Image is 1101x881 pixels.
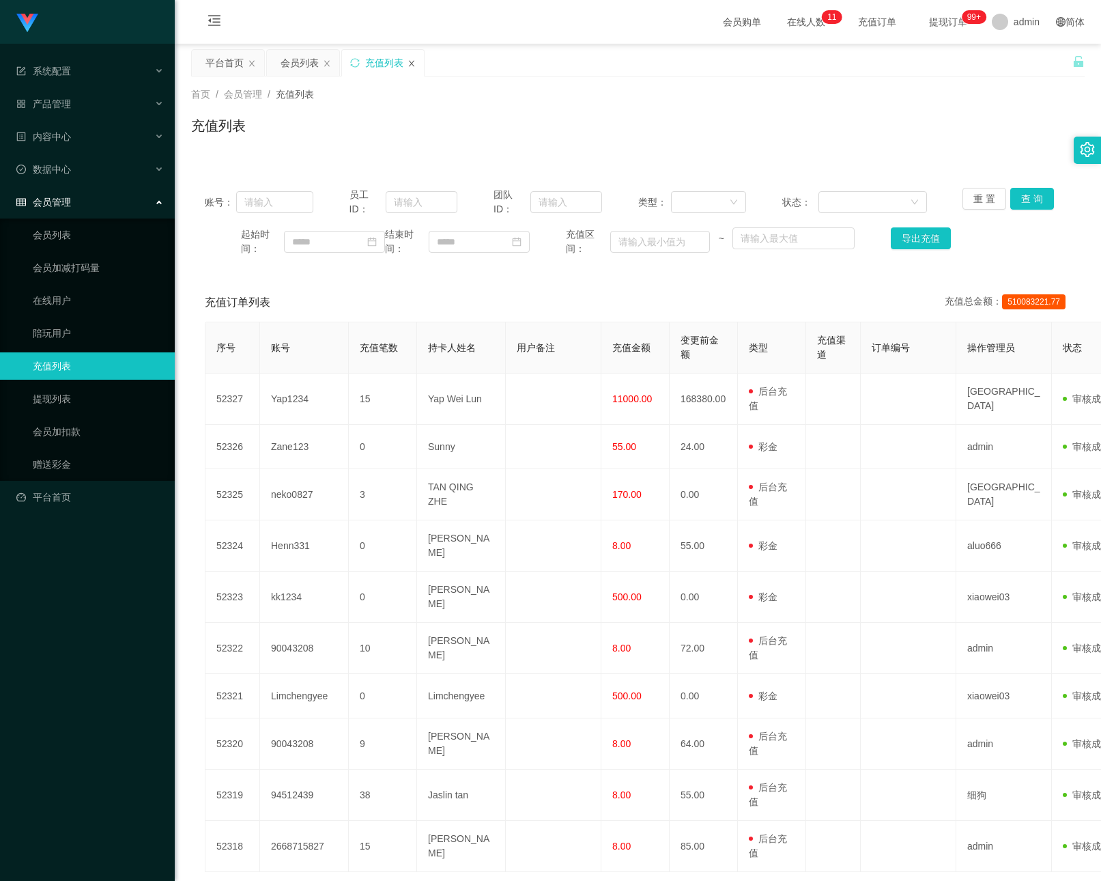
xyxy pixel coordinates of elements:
[749,782,787,807] span: 后台充值
[417,770,506,821] td: Jaslin tan
[911,198,919,208] i: 图标: down
[417,718,506,770] td: [PERSON_NAME]
[670,469,738,520] td: 0.00
[749,635,787,660] span: 后台充值
[612,441,636,452] span: 55.00
[260,718,349,770] td: 90043208
[612,591,642,602] span: 500.00
[350,58,360,68] i: 图标: sync
[956,469,1052,520] td: [GEOGRAPHIC_DATA]
[512,237,521,247] i: 图标: calendar
[349,469,417,520] td: 3
[33,418,164,445] a: 会员加扣款
[710,232,732,246] span: ~
[417,469,506,520] td: TAN QING ZHE
[33,451,164,478] a: 赠送彩金
[956,572,1052,623] td: xiaowei03
[670,718,738,770] td: 64.00
[33,254,164,281] a: 会员加减打码量
[16,197,26,207] i: 图标: table
[385,227,428,256] span: 结束时间：
[16,165,26,174] i: 图标: check-circle-o
[205,425,260,469] td: 52326
[191,89,210,100] span: 首页
[349,821,417,872] td: 15
[670,821,738,872] td: 85.00
[851,17,903,27] span: 充值订单
[494,188,530,216] span: 团队ID：
[16,484,164,511] a: 图标: dashboard平台首页
[260,425,349,469] td: Zane123
[16,197,71,208] span: 会员管理
[16,66,26,76] i: 图标: form
[749,540,777,551] span: 彩金
[749,342,768,353] span: 类型
[517,342,555,353] span: 用户备注
[260,469,349,520] td: neko0827
[360,342,398,353] span: 充值笔数
[323,59,331,68] i: 图标: close
[191,115,246,136] h1: 充值列表
[205,469,260,520] td: 52325
[417,674,506,718] td: Limchengyee
[16,66,71,76] span: 系统配置
[612,342,650,353] span: 充值金额
[956,520,1052,572] td: aluo666
[260,821,349,872] td: 2668715827
[612,540,631,551] span: 8.00
[956,623,1052,674] td: admin
[1056,17,1066,27] i: 图标: global
[205,195,236,210] span: 账号：
[417,374,506,425] td: Yap Wei Lun
[16,14,38,33] img: logo.9652507e.png
[33,385,164,412] a: 提现列表
[967,342,1015,353] span: 操作管理员
[349,770,417,821] td: 38
[612,738,631,749] span: 8.00
[205,572,260,623] td: 52323
[349,374,417,425] td: 15
[612,841,631,852] span: 8.00
[216,89,218,100] span: /
[205,821,260,872] td: 52318
[205,294,270,311] span: 充值订单列表
[962,10,986,24] sup: 1176
[956,718,1052,770] td: admin
[872,342,910,353] span: 订单编号
[260,623,349,674] td: 90043208
[417,572,506,623] td: [PERSON_NAME]
[638,195,672,210] span: 类型：
[236,191,313,213] input: 请输入
[956,425,1052,469] td: admin
[612,393,652,404] span: 11000.00
[260,374,349,425] td: Yap1234
[612,690,642,701] span: 500.00
[1063,342,1082,353] span: 状态
[956,770,1052,821] td: 细狗
[956,674,1052,718] td: xiaowei03
[749,591,777,602] span: 彩金
[962,188,1006,210] button: 重 置
[670,520,738,572] td: 55.00
[33,352,164,380] a: 充值列表
[16,99,26,109] i: 图标: appstore-o
[205,674,260,718] td: 52321
[681,335,719,360] span: 变更前金额
[530,191,602,213] input: 请输入
[271,342,290,353] span: 账号
[822,10,842,24] sup: 11
[260,674,349,718] td: Limchengyee
[1080,142,1095,157] i: 图标: setting
[670,572,738,623] td: 0.00
[205,374,260,425] td: 52327
[276,89,314,100] span: 充值列表
[732,227,855,249] input: 请输入最大值
[417,520,506,572] td: [PERSON_NAME]
[749,441,777,452] span: 彩金
[670,374,738,425] td: 168380.00
[1010,188,1054,210] button: 查 询
[16,164,71,175] span: 数据中心
[612,789,631,800] span: 8.00
[216,342,235,353] span: 序号
[1002,294,1066,309] span: 510083221.77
